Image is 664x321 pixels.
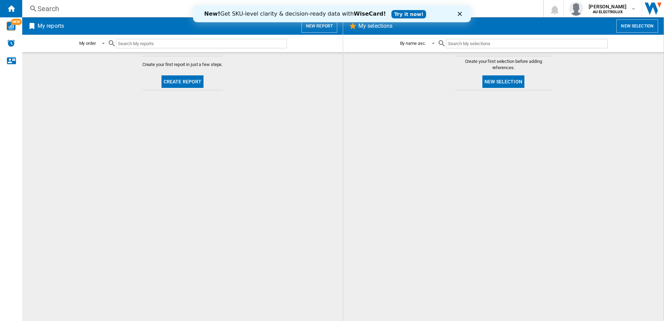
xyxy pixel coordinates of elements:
img: wise-card.svg [7,22,16,31]
h2: My selections [357,19,394,33]
span: [PERSON_NAME] [589,3,626,10]
h2: My reports [36,19,65,33]
button: New selection [616,19,658,33]
div: By name asc. [400,41,426,46]
button: New selection [482,75,524,88]
span: NEW [11,19,22,25]
button: Create report [161,75,204,88]
button: New report [301,19,337,33]
div: Search [38,4,525,14]
span: Create your first report in just a few steps. [142,61,223,68]
b: AU ELECTROLUX [593,10,623,14]
iframe: Intercom live chat banner [193,6,471,22]
input: Search My selections [446,39,607,48]
div: My order [79,41,96,46]
img: profile.jpg [569,2,583,16]
span: Create your first selection before adding references. [455,58,552,71]
div: Close [265,6,272,10]
input: Search My reports [116,39,287,48]
img: alerts-logo.svg [7,39,15,47]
